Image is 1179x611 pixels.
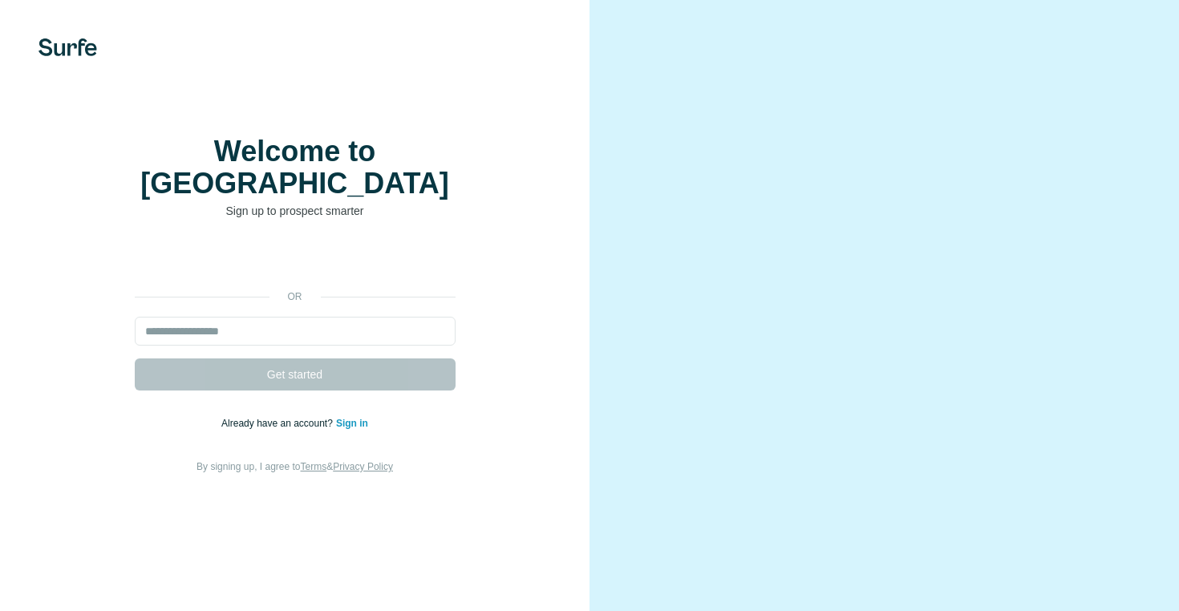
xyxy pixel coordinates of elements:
span: Already have an account? [221,418,336,429]
a: Terms [301,461,327,472]
iframe: Sign in with Google Dialogue [849,16,1163,305]
iframe: Sign in with Google Button [127,243,464,278]
img: Surfe's logo [38,38,97,56]
span: By signing up, I agree to & [196,461,393,472]
div: Sign in with Google. Opens in new tab [135,243,456,278]
a: Privacy Policy [333,461,393,472]
h1: Welcome to [GEOGRAPHIC_DATA] [135,136,456,200]
a: Sign in [336,418,368,429]
p: Sign up to prospect smarter [135,203,456,219]
p: or [269,289,321,304]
